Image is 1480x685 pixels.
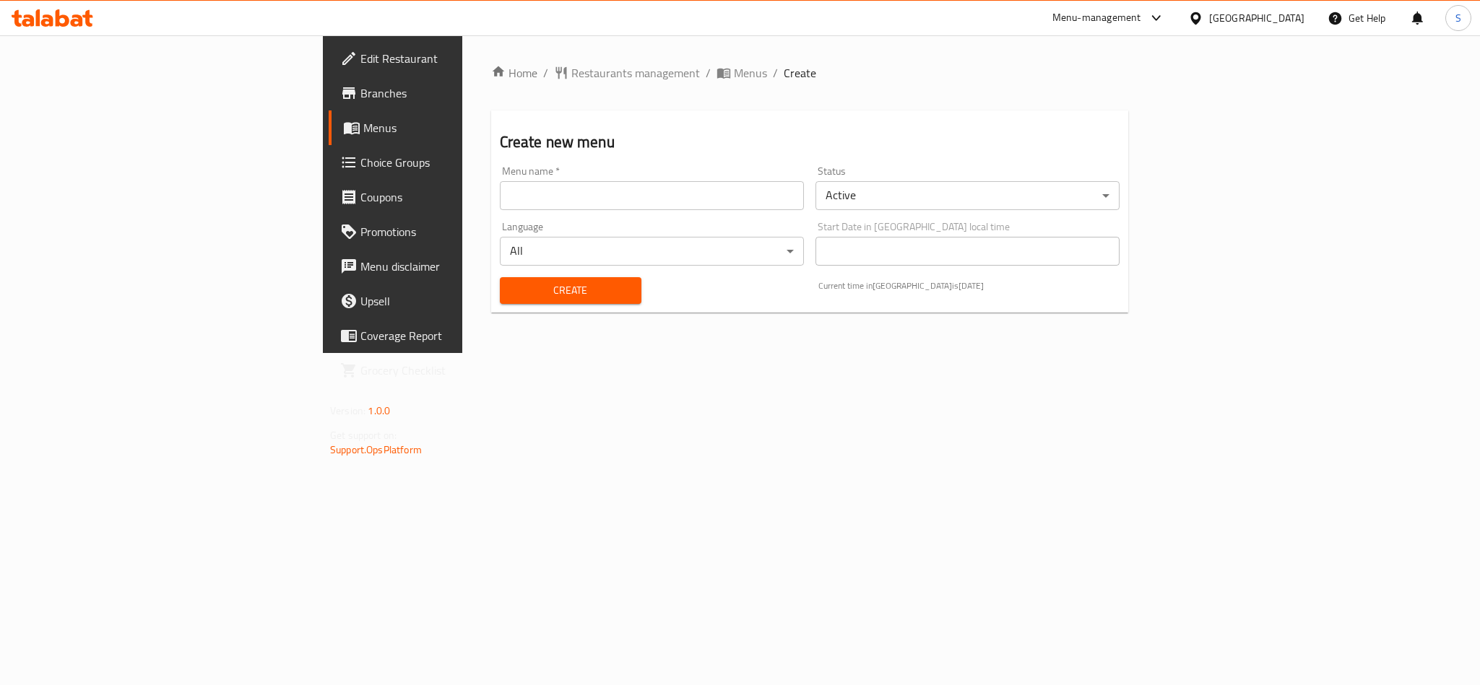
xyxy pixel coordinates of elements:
a: Edit Restaurant [329,41,570,76]
span: Get support on: [330,426,397,445]
span: Version: [330,401,365,420]
a: Choice Groups [329,145,570,180]
span: Menus [734,64,767,82]
p: Current time in [GEOGRAPHIC_DATA] is [DATE] [818,279,1120,292]
div: [GEOGRAPHIC_DATA] [1209,10,1304,26]
a: Branches [329,76,570,110]
span: Coverage Report [360,327,558,344]
span: Branches [360,84,558,102]
a: Coupons [329,180,570,214]
button: Create [500,277,642,304]
span: Menus [363,119,558,136]
span: Create [784,64,816,82]
a: Support.OpsPlatform [330,440,422,459]
span: Promotions [360,223,558,240]
span: S [1455,10,1461,26]
a: Menus [717,64,767,82]
a: Menus [329,110,570,145]
span: 1.0.0 [368,401,390,420]
span: Coupons [360,188,558,206]
div: Menu-management [1052,9,1141,27]
a: Restaurants management [554,64,700,82]
a: Promotions [329,214,570,249]
span: Menu disclaimer [360,258,558,275]
div: All [500,237,804,266]
span: Upsell [360,292,558,310]
li: / [706,64,711,82]
span: Create [511,282,631,300]
a: Grocery Checklist [329,353,570,388]
input: Please enter Menu name [500,181,804,210]
a: Menu disclaimer [329,249,570,284]
li: / [773,64,778,82]
span: Restaurants management [571,64,700,82]
span: Choice Groups [360,154,558,171]
a: Coverage Report [329,318,570,353]
div: Active [815,181,1120,210]
a: Upsell [329,284,570,318]
h2: Create new menu [500,131,1120,153]
span: Grocery Checklist [360,362,558,379]
nav: breadcrumb [491,64,1128,82]
span: Edit Restaurant [360,50,558,67]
